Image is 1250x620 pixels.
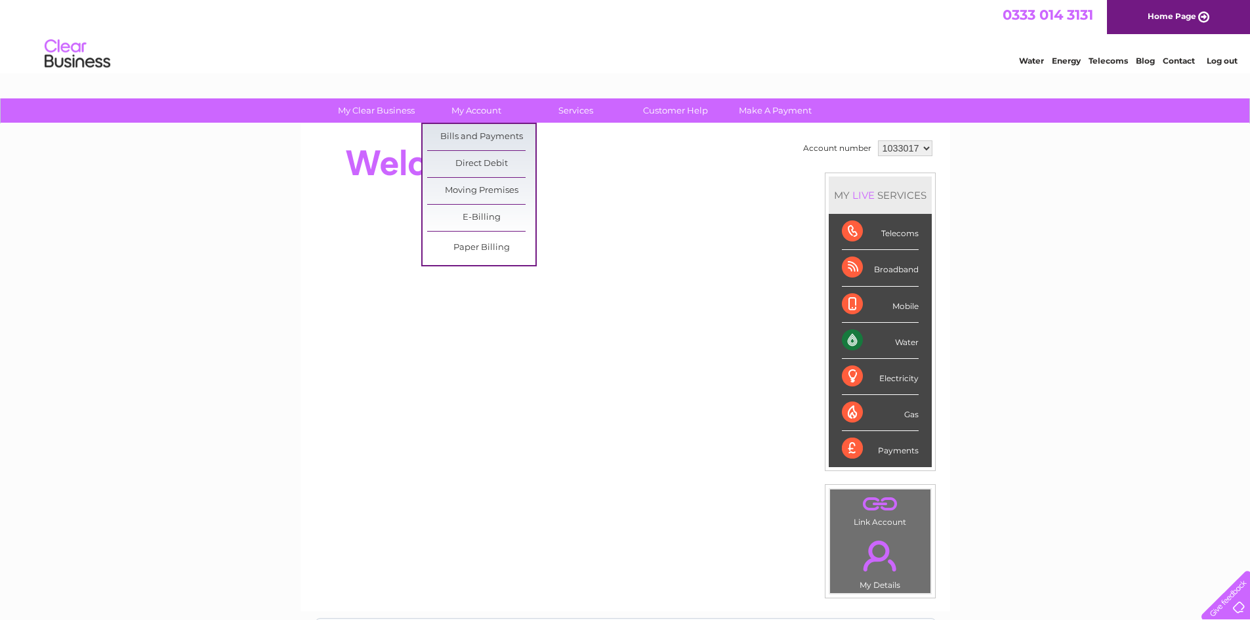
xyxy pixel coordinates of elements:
[621,98,730,123] a: Customer Help
[842,287,919,323] div: Mobile
[316,7,936,64] div: Clear Business is a trading name of Verastar Limited (registered in [GEOGRAPHIC_DATA] No. 3667643...
[322,98,430,123] a: My Clear Business
[427,178,535,204] a: Moving Premises
[842,431,919,466] div: Payments
[1003,7,1093,23] a: 0333 014 3131
[44,34,111,74] img: logo.png
[850,189,877,201] div: LIVE
[422,98,530,123] a: My Account
[829,489,931,530] td: Link Account
[427,151,535,177] a: Direct Debit
[1136,56,1155,66] a: Blog
[1163,56,1195,66] a: Contact
[829,176,932,214] div: MY SERVICES
[427,124,535,150] a: Bills and Payments
[800,137,875,159] td: Account number
[833,533,927,579] a: .
[522,98,630,123] a: Services
[1019,56,1044,66] a: Water
[842,395,919,431] div: Gas
[842,250,919,286] div: Broadband
[829,529,931,594] td: My Details
[842,323,919,359] div: Water
[833,493,927,516] a: .
[842,359,919,395] div: Electricity
[721,98,829,123] a: Make A Payment
[1089,56,1128,66] a: Telecoms
[427,235,535,261] a: Paper Billing
[1052,56,1081,66] a: Energy
[1207,56,1238,66] a: Log out
[842,214,919,250] div: Telecoms
[427,205,535,231] a: E-Billing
